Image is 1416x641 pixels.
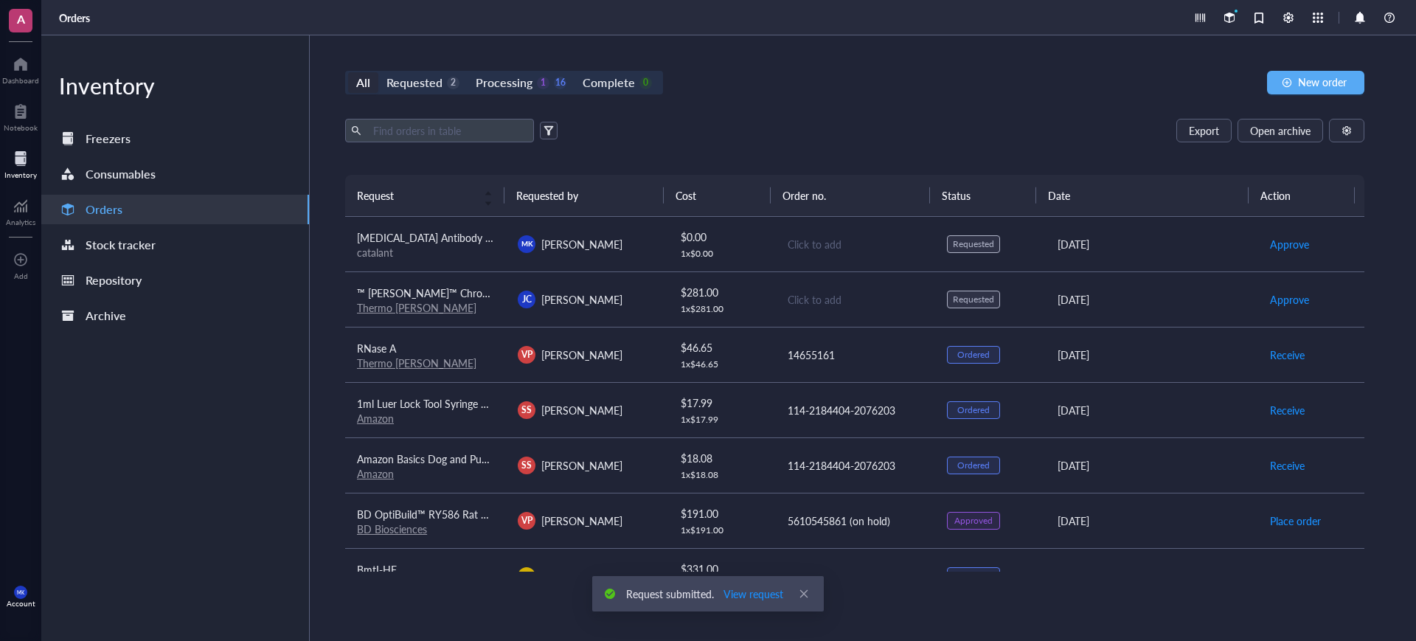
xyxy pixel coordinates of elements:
[59,11,93,24] a: Orders
[788,291,923,308] div: Click to add
[681,414,763,426] div: 1 x $ 17.99
[1270,291,1309,308] span: Approve
[774,493,935,548] td: 5610545861 (on hold)
[7,599,35,608] div: Account
[774,437,935,493] td: 114-2184404-2076203
[788,347,923,363] div: 14655161
[1269,232,1310,256] button: Approve
[1058,291,1246,308] div: [DATE]
[681,248,763,260] div: 1 x $ 0.00
[521,569,532,583] span: AR
[41,159,309,189] a: Consumables
[681,358,763,370] div: 1 x $ 46.65
[788,568,923,584] div: 7302037
[774,217,935,272] td: Click to add
[930,175,1036,216] th: Status
[541,292,622,307] span: [PERSON_NAME]
[681,303,763,315] div: 1 x $ 281.00
[1058,347,1246,363] div: [DATE]
[541,347,622,362] span: [PERSON_NAME]
[357,246,494,259] div: catalant
[1176,119,1232,142] button: Export
[1058,513,1246,529] div: [DATE]
[953,294,994,305] div: Requested
[537,77,549,89] div: 1
[681,469,763,481] div: 1 x $ 18.08
[681,561,763,577] div: $ 331.00
[1269,509,1322,533] button: Place order
[86,305,126,326] div: Archive
[14,271,28,280] div: Add
[357,341,396,356] span: RNase A
[521,238,532,249] span: MK
[626,582,784,606] div: Request submitted.
[447,77,459,89] div: 2
[796,586,812,602] a: Close
[367,119,528,142] input: Find orders in table
[681,395,763,411] div: $ 17.99
[345,71,663,94] div: segmented control
[583,72,634,93] div: Complete
[1058,568,1246,584] div: [DATE]
[1058,236,1246,252] div: [DATE]
[357,411,394,426] a: Amazon
[1269,398,1305,422] button: Receive
[957,404,990,416] div: Ordered
[41,124,309,153] a: Freezers
[799,589,809,599] span: close
[788,402,923,418] div: 114-2184404-2076203
[1270,402,1305,418] span: Receive
[4,123,38,132] div: Notebook
[86,270,142,291] div: Repository
[1270,513,1321,529] span: Place order
[4,170,37,179] div: Inventory
[681,284,763,300] div: $ 281.00
[1238,119,1323,142] button: Open archive
[4,100,38,132] a: Notebook
[681,524,763,536] div: 1 x $ 191.00
[357,522,427,536] a: BD Biosciences
[681,505,763,522] div: $ 191.00
[357,230,527,245] span: [MEDICAL_DATA] Antibody (catalant)
[1270,236,1309,252] span: Approve
[541,458,622,473] span: [PERSON_NAME]
[639,77,652,89] div: 0
[957,570,990,582] div: Ordered
[86,128,131,149] div: Freezers
[6,194,35,226] a: Analytics
[521,403,532,417] span: SS
[1298,76,1347,88] span: New order
[41,266,309,295] a: Repository
[774,271,935,327] td: Click to add
[1270,568,1305,584] span: Receive
[1250,125,1311,136] span: Open archive
[521,459,532,472] span: SS
[1269,343,1305,367] button: Receive
[41,71,309,100] div: Inventory
[41,301,309,330] a: Archive
[522,293,532,306] span: JC
[1058,457,1246,474] div: [DATE]
[953,238,994,250] div: Requested
[1269,454,1305,477] button: Receive
[1249,175,1355,216] th: Action
[356,72,370,93] div: All
[774,548,935,603] td: 7302037
[4,147,37,179] a: Inventory
[541,403,622,417] span: [PERSON_NAME]
[788,457,923,474] div: 114-2184404-2076203
[86,164,156,184] div: Consumables
[957,349,990,361] div: Ordered
[1036,175,1249,216] th: Date
[476,72,532,93] div: Processing
[17,10,25,28] span: A
[357,285,653,300] span: ™ [PERSON_NAME]™ Chromogenic [MEDICAL_DATA] Quant Kit
[521,514,532,527] span: VP
[2,76,39,85] div: Dashboard
[954,515,993,527] div: Approved
[723,582,784,606] button: View request
[357,451,1072,466] span: Amazon Basics Dog and Puppy Pee Pads, 5-Layer Leak-Proof Super Absorbent, Quick-Dry Surface, Pott...
[504,175,664,216] th: Requested by
[357,187,475,204] span: Request
[1270,347,1305,363] span: Receive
